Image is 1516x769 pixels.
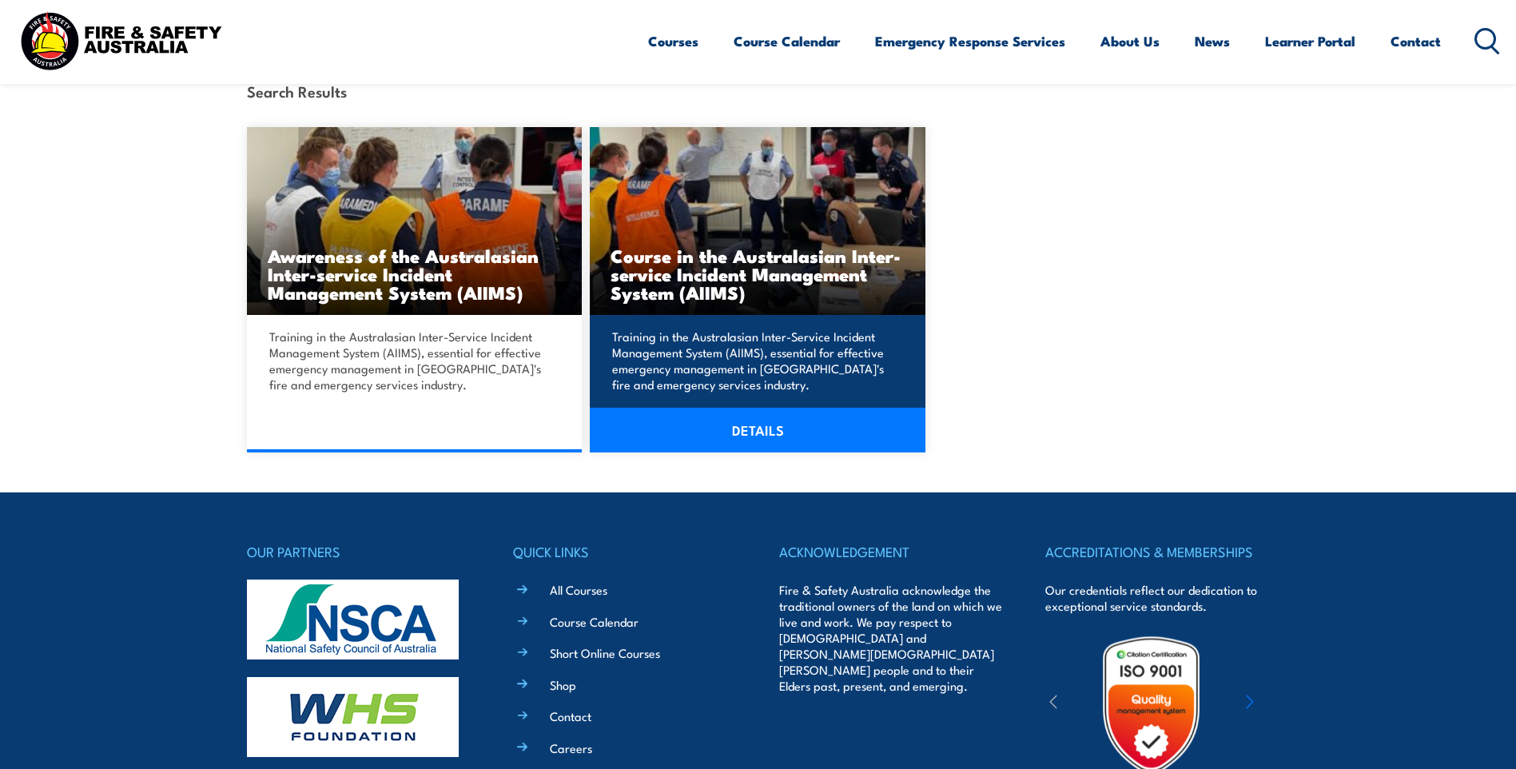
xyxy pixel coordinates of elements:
a: Shop [550,676,576,693]
a: All Courses [550,581,607,598]
a: DETAILS [590,408,925,452]
a: Careers [550,739,592,756]
a: Contact [550,707,591,724]
p: Training in the Australasian Inter-Service Incident Management System (AIIMS), essential for effe... [612,329,898,392]
img: whs-logo-footer [247,677,459,757]
a: Short Online Courses [550,644,660,661]
p: Training in the Australasian Inter-Service Incident Management System (AIIMS), essential for effe... [269,329,555,392]
h4: ACCREDITATIONS & MEMBERSHIPS [1045,540,1269,563]
h3: Course in the Australasian Inter-service Incident Management System (AIIMS) [611,246,905,301]
img: nsca-logo-footer [247,580,459,659]
a: Contact [1391,20,1441,62]
h4: QUICK LINKS [513,540,737,563]
h3: Awareness of the Australasian Inter-service Incident Management System (AIIMS) [268,246,562,301]
a: News [1195,20,1230,62]
p: Our credentials reflect our dedication to exceptional service standards. [1045,582,1269,614]
a: Course Calendar [734,20,840,62]
a: Course in the Australasian Inter-service Incident Management System (AIIMS) [590,127,925,315]
img: Awareness of the Australasian Inter-service Incident Management System (AIIMS) [247,127,583,315]
h4: OUR PARTNERS [247,540,471,563]
strong: Search Results [247,80,347,102]
a: Emergency Response Services [875,20,1065,62]
p: Fire & Safety Australia acknowledge the traditional owners of the land on which we live and work.... [779,582,1003,694]
h4: ACKNOWLEDGEMENT [779,540,1003,563]
img: ewpa-logo [1222,677,1361,732]
img: Course in the Australasian Inter-service Incident Management System (AIIMS) TRAINING [590,127,925,315]
a: About Us [1100,20,1160,62]
a: Courses [648,20,698,62]
a: Course Calendar [550,613,639,630]
a: Learner Portal [1265,20,1355,62]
